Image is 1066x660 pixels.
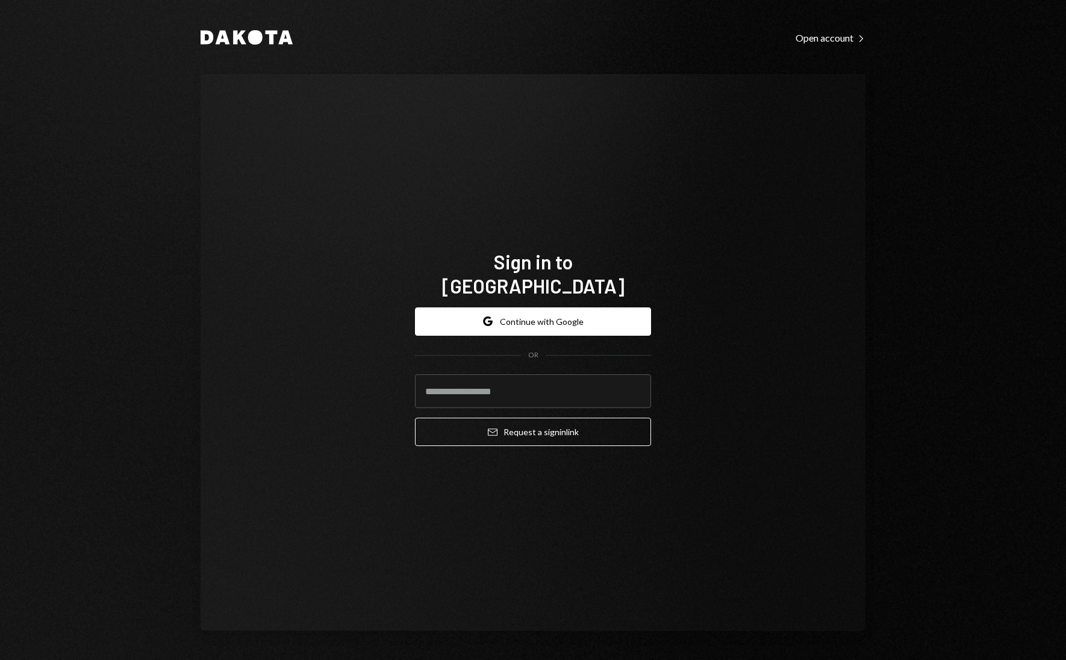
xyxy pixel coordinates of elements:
[796,31,865,44] a: Open account
[415,250,651,298] h1: Sign in to [GEOGRAPHIC_DATA]
[796,32,865,44] div: Open account
[415,418,651,446] button: Request a signinlink
[415,307,651,336] button: Continue with Google
[528,350,538,360] div: OR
